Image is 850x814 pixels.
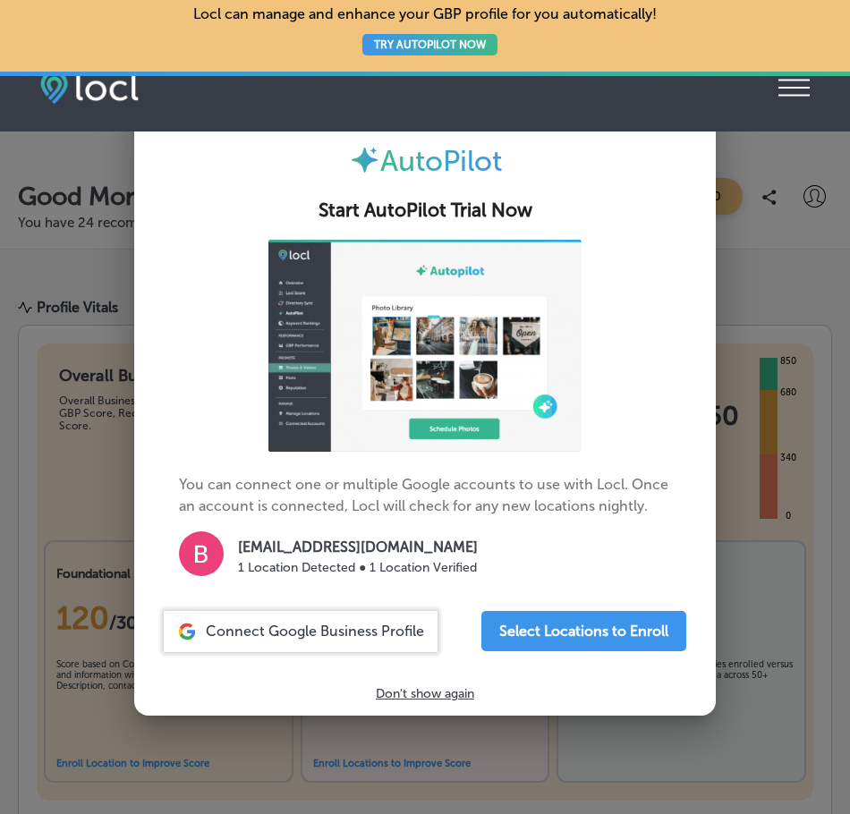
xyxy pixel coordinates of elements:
p: Don't show again [376,686,474,701]
img: fda3e92497d09a02dc62c9cd864e3231.png [40,71,139,104]
p: [EMAIL_ADDRESS][DOMAIN_NAME] [238,537,478,558]
img: ap-gif [268,240,582,452]
p: 1 Location Detected ● 1 Location Verified [238,558,478,577]
img: autopilot-icon [349,144,380,175]
button: Select Locations to Enroll [481,611,686,651]
h2: Start AutoPilot Trial Now [156,199,694,222]
span: Connect Google Business Profile [206,623,424,640]
span: AutoPilot [380,144,502,178]
p: You can connect one or multiple Google accounts to use with Locl. Once an account is connected, L... [179,240,671,582]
